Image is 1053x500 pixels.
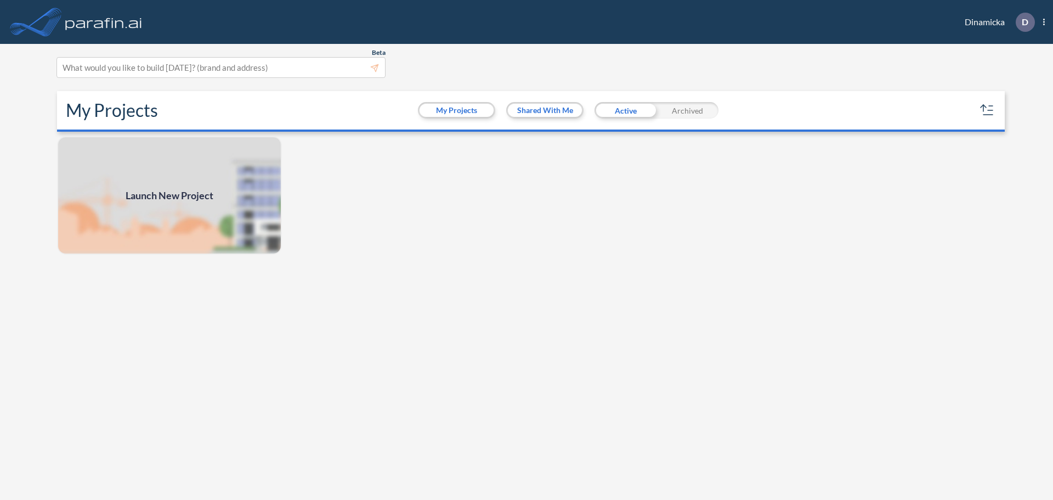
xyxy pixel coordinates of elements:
[978,102,996,119] button: sort
[1022,17,1028,27] p: D
[66,100,158,121] h2: My Projects
[508,104,582,117] button: Shared With Me
[63,11,144,33] img: logo
[948,13,1045,32] div: Dinamicka
[126,188,213,203] span: Launch New Project
[595,102,656,119] div: Active
[57,136,282,255] img: add
[372,48,386,57] span: Beta
[57,136,282,255] a: Launch New Project
[420,104,494,117] button: My Projects
[656,102,718,119] div: Archived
